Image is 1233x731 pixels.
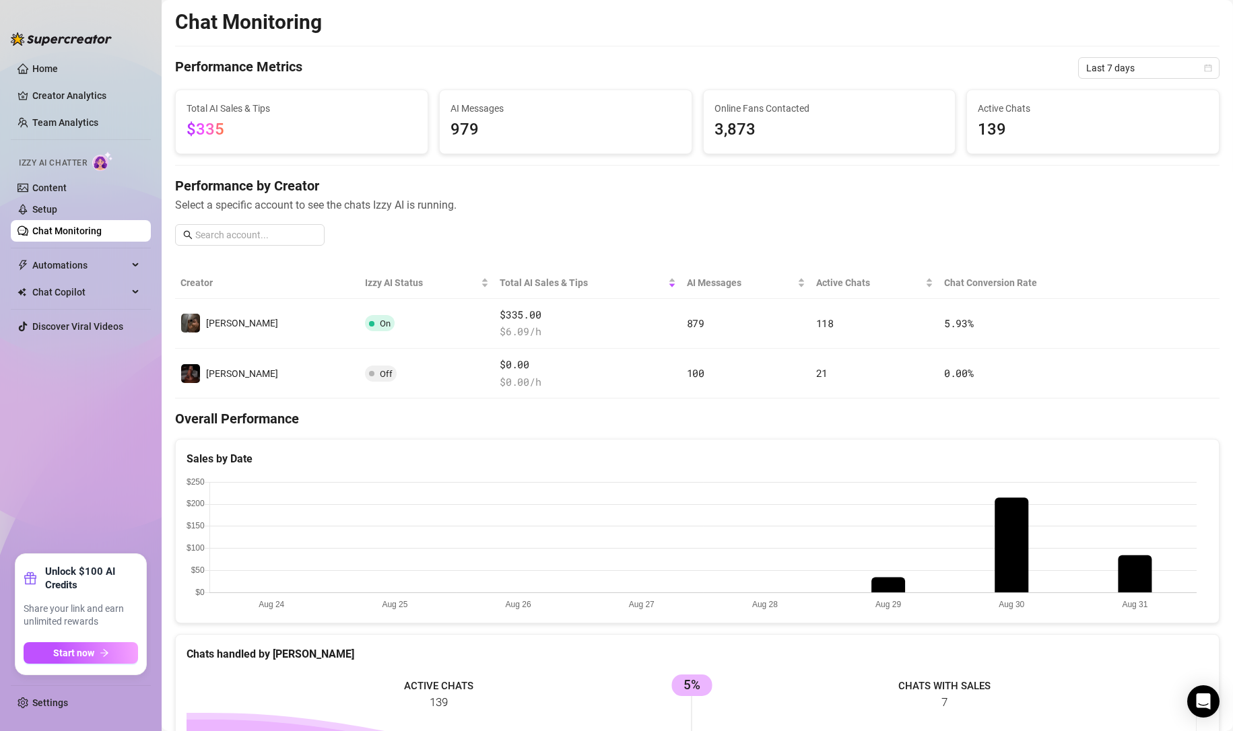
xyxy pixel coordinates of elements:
span: arrow-right [100,648,109,658]
h4: Performance by Creator [175,176,1220,195]
span: gift [24,571,37,585]
span: $ 6.09 /h [500,324,675,340]
span: 21 [816,366,828,380]
span: [PERSON_NAME] [206,318,278,328]
a: Team Analytics [32,117,98,128]
div: Open Intercom Messenger [1187,685,1220,718]
th: Active Chats [811,267,939,299]
span: Start now [53,648,94,658]
a: Chat Monitoring [32,225,102,236]
span: 3,873 [714,117,945,143]
span: Chat Copilot [32,281,128,303]
div: Sales by Date [187,450,1208,467]
span: Total AI Sales & Tips [187,101,417,116]
span: Izzy AI Chatter [19,157,87,170]
span: 979 [451,117,681,143]
img: Maria [181,364,200,383]
span: $0.00 [500,357,675,373]
a: Content [32,182,67,193]
span: AI Messages [451,101,681,116]
div: Chats handled by [PERSON_NAME] [187,646,1208,662]
a: Settings [32,697,68,708]
span: Off [380,369,393,379]
span: 5.93 % [944,316,974,330]
img: Chat Copilot [18,287,26,297]
span: 879 [687,316,704,330]
input: Search account... [195,228,316,242]
span: Share your link and earn unlimited rewards [24,602,138,629]
span: On [380,318,391,328]
button: Start nowarrow-right [24,642,138,664]
strong: Unlock $100 AI Credits [45,565,138,592]
img: AI Chatter [92,151,113,171]
span: thunderbolt [18,260,28,271]
span: 100 [687,366,704,380]
span: Last 7 days [1086,58,1211,78]
span: search [183,230,193,240]
h4: Performance Metrics [175,57,302,79]
th: Izzy AI Status [360,267,495,299]
span: Online Fans Contacted [714,101,945,116]
a: Setup [32,204,57,215]
span: Active Chats [816,275,923,290]
a: Discover Viral Videos [32,321,123,332]
span: 0.00 % [944,366,974,380]
span: Active Chats [978,101,1208,116]
h2: Chat Monitoring [175,9,322,35]
span: 118 [816,316,834,330]
th: Chat Conversion Rate [939,267,1115,299]
a: Creator Analytics [32,85,140,106]
span: 139 [978,117,1208,143]
h4: Overall Performance [175,409,1220,428]
span: Total AI Sales & Tips [500,275,665,290]
th: AI Messages [681,267,811,299]
a: Home [32,63,58,74]
span: [PERSON_NAME] [206,368,278,379]
span: $ 0.00 /h [500,374,675,390]
img: Edgar [181,314,200,333]
span: AI Messages [687,275,795,290]
span: $335 [187,120,224,139]
th: Creator [175,267,360,299]
span: $335.00 [500,307,675,323]
th: Total AI Sales & Tips [494,267,681,299]
span: Izzy AI Status [365,275,479,290]
span: Automations [32,254,128,276]
span: Select a specific account to see the chats Izzy AI is running. [175,197,1220,213]
span: calendar [1204,64,1212,72]
img: logo-BBDzfeDw.svg [11,32,112,46]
